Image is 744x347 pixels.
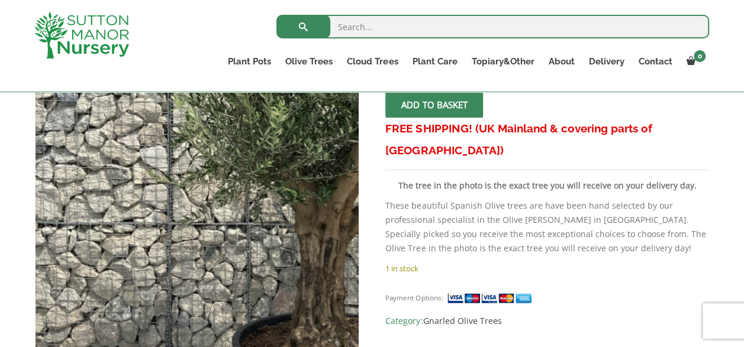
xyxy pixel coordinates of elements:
a: Topiary&Other [464,53,541,70]
a: Olive Trees [278,53,340,70]
a: Cloud Trees [340,53,405,70]
a: Gnarled Olive Trees [423,315,501,326]
img: payment supported [447,292,536,304]
a: Plant Care [405,53,464,70]
small: Payment Options: [385,293,443,302]
a: Plant Pots [221,53,278,70]
img: logo [34,12,129,59]
input: Search... [276,15,709,38]
p: These beautiful Spanish Olive trees are have been hand selected by our professional specialist in... [385,199,709,255]
p: 1 in stock [385,261,709,275]
a: Delivery [581,53,631,70]
a: About [541,53,581,70]
span: Category: [385,314,709,328]
h3: FREE SHIPPING! (UK Mainland & covering parts of [GEOGRAPHIC_DATA]) [385,118,709,161]
span: 0 [694,50,706,62]
button: Add to basket [385,91,483,118]
strong: The tree in the photo is the exact tree you will receive on your delivery day. [398,180,697,191]
a: 0 [679,53,709,70]
a: Contact [631,53,679,70]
